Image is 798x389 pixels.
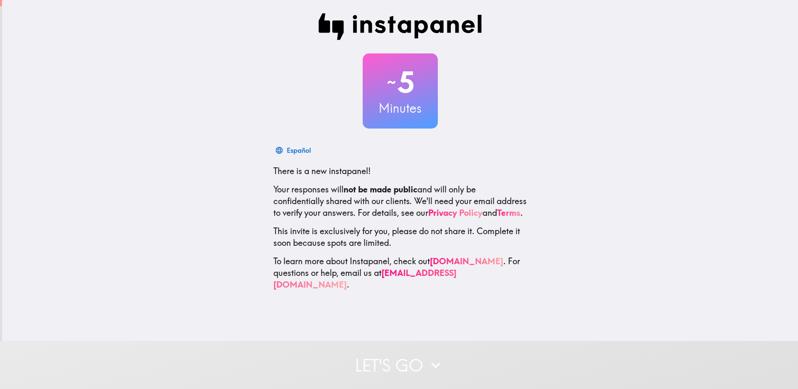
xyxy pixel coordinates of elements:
[273,268,457,290] a: [EMAIL_ADDRESS][DOMAIN_NAME]
[386,70,397,95] span: ~
[273,255,527,290] p: To learn more about Instapanel, check out . For questions or help, email us at .
[497,207,520,218] a: Terms
[428,207,482,218] a: Privacy Policy
[343,184,417,194] b: not be made public
[287,144,311,156] div: Español
[273,166,371,176] span: There is a new instapanel!
[363,65,438,99] h2: 5
[363,99,438,117] h3: Minutes
[273,142,314,159] button: Español
[318,13,482,40] img: Instapanel
[430,256,503,266] a: [DOMAIN_NAME]
[273,184,527,219] p: Your responses will and will only be confidentially shared with our clients. We'll need your emai...
[273,225,527,249] p: This invite is exclusively for you, please do not share it. Complete it soon because spots are li...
